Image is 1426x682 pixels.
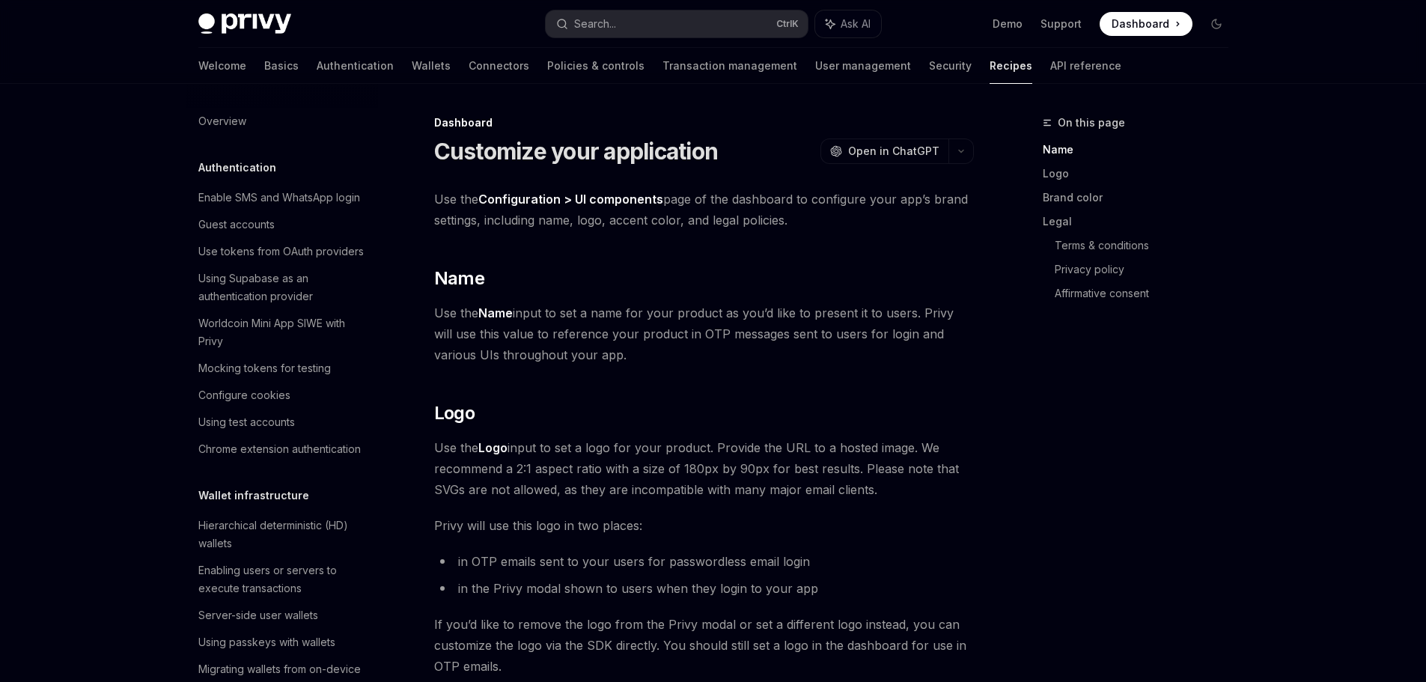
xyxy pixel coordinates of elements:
[198,561,369,597] div: Enabling users or servers to execute transactions
[434,115,974,130] div: Dashboard
[434,614,974,677] span: If you’d like to remove the logo from the Privy modal or set a different logo instead, you can cu...
[434,302,974,365] span: Use the input to set a name for your product as you’d like to present it to users. Privy will use...
[186,436,378,463] a: Chrome extension authentication
[186,310,378,355] a: Worldcoin Mini App SIWE with Privy
[478,192,663,207] strong: Configuration > UI components
[546,10,808,37] button: Search...CtrlK
[198,270,369,305] div: Using Supabase as an authentication provider
[1112,16,1169,31] span: Dashboard
[815,48,911,84] a: User management
[820,138,948,164] button: Open in ChatGPT
[186,512,378,557] a: Hierarchical deterministic (HD) wallets
[1050,48,1121,84] a: API reference
[198,314,369,350] div: Worldcoin Mini App SIWE with Privy
[815,10,881,37] button: Ask AI
[198,48,246,84] a: Welcome
[478,305,513,320] strong: Name
[434,515,974,536] span: Privy will use this logo in two places:
[1055,258,1240,281] a: Privacy policy
[186,355,378,382] a: Mocking tokens for testing
[776,18,799,30] span: Ctrl K
[186,238,378,265] a: Use tokens from OAuth providers
[478,440,508,455] strong: Logo
[574,15,616,33] div: Search...
[198,159,276,177] h5: Authentication
[412,48,451,84] a: Wallets
[434,138,719,165] h1: Customize your application
[198,359,331,377] div: Mocking tokens for testing
[186,557,378,602] a: Enabling users or servers to execute transactions
[848,144,939,159] span: Open in ChatGPT
[1055,234,1240,258] a: Terms & conditions
[198,216,275,234] div: Guest accounts
[198,13,291,34] img: dark logo
[434,578,974,599] li: in the Privy modal shown to users when they login to your app
[186,184,378,211] a: Enable SMS and WhatsApp login
[186,108,378,135] a: Overview
[186,211,378,238] a: Guest accounts
[434,437,974,500] span: Use the input to set a logo for your product. Provide the URL to a hosted image. We recommend a 2...
[186,409,378,436] a: Using test accounts
[317,48,394,84] a: Authentication
[841,16,871,31] span: Ask AI
[469,48,529,84] a: Connectors
[1043,162,1240,186] a: Logo
[186,629,378,656] a: Using passkeys with wallets
[434,189,974,231] span: Use the page of the dashboard to configure your app’s brand settings, including name, logo, accen...
[1043,138,1240,162] a: Name
[198,413,295,431] div: Using test accounts
[198,112,246,130] div: Overview
[198,517,369,552] div: Hierarchical deterministic (HD) wallets
[990,48,1032,84] a: Recipes
[198,243,364,261] div: Use tokens from OAuth providers
[662,48,797,84] a: Transaction management
[198,633,335,651] div: Using passkeys with wallets
[198,606,318,624] div: Server-side user wallets
[1043,210,1240,234] a: Legal
[198,189,360,207] div: Enable SMS and WhatsApp login
[264,48,299,84] a: Basics
[186,382,378,409] a: Configure cookies
[993,16,1023,31] a: Demo
[1204,12,1228,36] button: Toggle dark mode
[198,386,290,404] div: Configure cookies
[1058,114,1125,132] span: On this page
[929,48,972,84] a: Security
[1100,12,1192,36] a: Dashboard
[434,401,475,425] span: Logo
[198,487,309,505] h5: Wallet infrastructure
[434,551,974,572] li: in OTP emails sent to your users for passwordless email login
[547,48,645,84] a: Policies & controls
[434,267,485,290] span: Name
[1043,186,1240,210] a: Brand color
[186,265,378,310] a: Using Supabase as an authentication provider
[186,602,378,629] a: Server-side user wallets
[198,440,361,458] div: Chrome extension authentication
[1055,281,1240,305] a: Affirmative consent
[1040,16,1082,31] a: Support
